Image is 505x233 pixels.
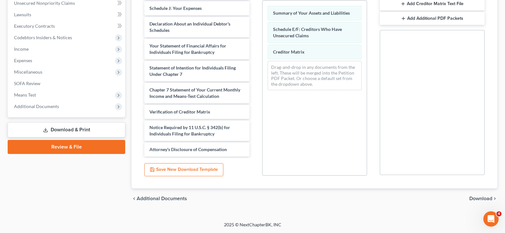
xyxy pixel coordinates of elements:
[149,43,226,55] span: Your Statement of Financial Affairs for Individuals Filing for Bankruptcy
[14,69,42,75] span: Miscellaneous
[71,222,434,233] div: 2025 © NextChapterBK, INC
[8,122,125,137] a: Download & Print
[380,12,485,25] button: Add Additional PDF Packets
[273,49,305,55] span: Creditor Matrix
[492,196,497,201] i: chevron_right
[149,147,227,152] span: Attorney's Disclosure of Compensation
[469,196,492,201] span: Download
[496,211,501,216] span: 4
[9,9,125,20] a: Lawsuits
[149,87,240,99] span: Chapter 7 Statement of Your Current Monthly Income and Means-Test Calculation
[149,125,230,136] span: Notice Required by 11 U.S.C. § 342(b) for Individuals Filing for Bankruptcy
[132,196,187,201] a: chevron_left Additional Documents
[9,20,125,32] a: Executory Contracts
[9,78,125,89] a: SOFA Review
[149,65,236,77] span: Statement of Intention for Individuals Filing Under Chapter 7
[14,12,31,17] span: Lawsuits
[14,35,72,40] span: Codebtors Insiders & Notices
[483,211,499,227] iframe: Intercom live chat
[149,109,210,114] span: Verification of Creditor Matrix
[14,58,32,63] span: Expenses
[268,61,362,90] div: Drag-and-drop in any documents from the left. These will be merged into the Petition PDF Packet. ...
[14,46,29,52] span: Income
[14,81,40,86] span: SOFA Review
[14,92,36,98] span: Means Test
[144,163,223,177] button: Save New Download Template
[8,140,125,154] a: Review & File
[14,104,59,109] span: Additional Documents
[137,196,187,201] span: Additional Documents
[149,5,202,11] span: Schedule J: Your Expenses
[14,23,55,29] span: Executory Contracts
[469,196,497,201] button: Download chevron_right
[273,10,350,16] span: Summary of Your Assets and Liabilities
[14,0,75,6] span: Unsecured Nonpriority Claims
[273,26,342,38] span: Schedule E/F: Creditors Who Have Unsecured Claims
[149,21,230,33] span: Declaration About an Individual Debtor's Schedules
[132,196,137,201] i: chevron_left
